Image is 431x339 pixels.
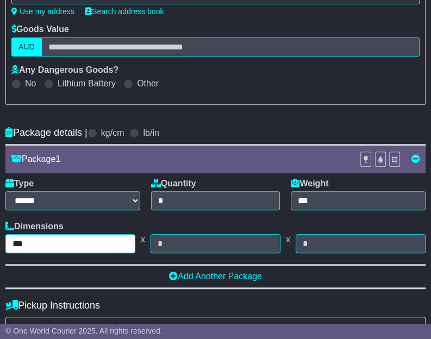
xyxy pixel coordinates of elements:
div: Package [5,154,354,164]
span: © One World Courier 2025. All rights reserved. [5,327,163,335]
span: 1 [55,154,60,164]
a: Add Another Package [169,272,262,281]
label: lb/in [143,128,159,138]
label: Weight [291,178,328,189]
label: AUD [11,37,42,56]
label: Lithium Battery [58,78,116,89]
label: No [25,78,36,89]
a: Use my address [11,7,74,16]
span: x [135,234,151,244]
label: Dimensions [5,221,64,231]
label: Other [137,78,159,89]
label: Goods Value [11,24,69,34]
a: Remove this item [411,154,420,164]
label: kg/cm [101,128,124,138]
label: Quantity [151,178,196,189]
span: x [280,234,296,244]
h4: Package details | [5,127,88,139]
label: Any Dangerous Goods? [11,65,118,75]
a: Search address book [85,7,164,16]
label: Type [5,178,34,189]
h4: Pickup Instructions [5,300,426,311]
